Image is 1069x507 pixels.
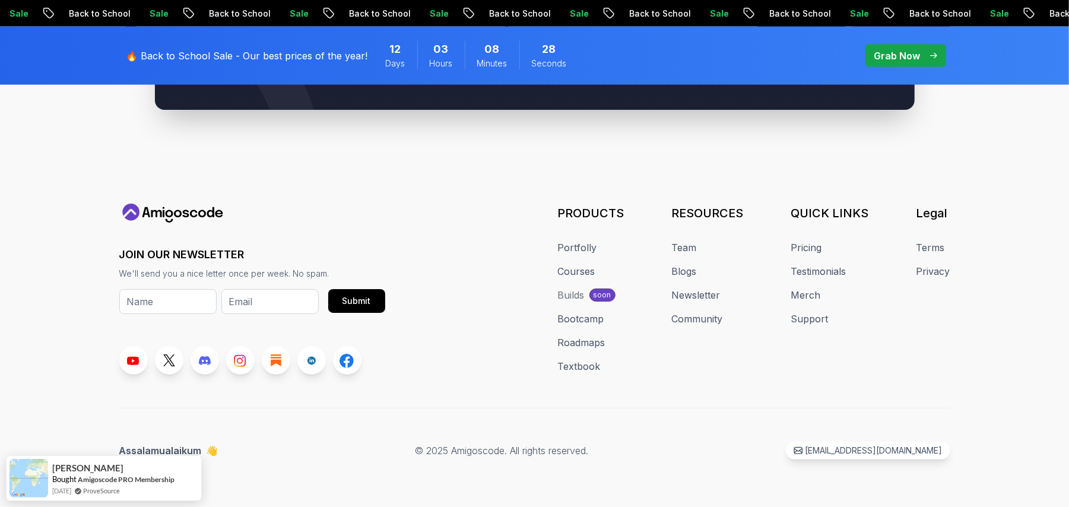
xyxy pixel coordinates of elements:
p: Back to School [618,8,699,20]
a: Merch [791,288,821,302]
p: Back to School [338,8,418,20]
button: Submit [328,289,385,313]
a: LinkedIn link [297,346,326,375]
p: Sale [839,8,877,20]
a: Discord link [191,346,219,375]
p: soon [594,290,611,300]
input: Email [221,289,319,314]
a: Amigoscode PRO Membership [78,475,175,484]
a: Community [672,312,723,326]
h3: QUICK LINKS [791,205,869,221]
a: Textbook [558,359,601,373]
span: Seconds [532,58,567,69]
img: provesource social proof notification image [9,459,48,498]
p: Sale [418,8,456,20]
span: 12 Days [390,41,401,58]
h3: JOIN OUR NEWSLETTER [119,246,385,263]
a: Testimonials [791,264,846,278]
p: Assalamualaikum [119,443,218,458]
p: Sale [559,8,597,20]
p: Sale [278,8,316,20]
h3: Legal [916,205,950,221]
span: 3 Hours [434,41,449,58]
a: Twitter link [155,346,183,375]
a: Facebook link [333,346,361,375]
a: Portfolly [558,240,597,255]
a: Roadmaps [558,335,605,350]
p: Back to School [758,8,839,20]
a: Blog link [262,346,290,375]
span: [PERSON_NAME] [52,463,123,473]
p: Sale [979,8,1017,20]
input: Name [119,289,217,314]
span: Bought [52,474,77,484]
a: Youtube link [119,346,148,375]
a: Privacy [916,264,950,278]
span: Days [386,58,405,69]
p: Back to School [58,8,138,20]
p: We'll send you a nice letter once per week. No spam. [119,268,385,280]
span: Hours [430,58,453,69]
a: Bootcamp [558,312,604,326]
h3: RESOURCES [672,205,744,221]
span: 28 Seconds [543,41,556,58]
p: Back to School [478,8,559,20]
p: Sale [699,8,737,20]
a: Pricing [791,240,822,255]
p: Back to School [898,8,979,20]
p: Grab Now [874,49,921,63]
a: [EMAIL_ADDRESS][DOMAIN_NAME] [786,442,950,460]
a: ProveSource [83,486,120,496]
a: Courses [558,264,595,278]
div: Submit [342,295,371,307]
span: [DATE] [52,486,71,496]
p: Sale [138,8,176,20]
span: 8 Minutes [485,41,500,58]
p: Back to School [198,8,278,20]
div: Builds [558,288,585,302]
span: 👋 [206,443,218,458]
a: Support [791,312,829,326]
a: Terms [916,240,945,255]
a: Team [672,240,697,255]
h3: PRODUCTS [558,205,624,221]
p: [EMAIL_ADDRESS][DOMAIN_NAME] [805,445,943,457]
a: Newsletter [672,288,721,302]
a: Blogs [672,264,697,278]
p: © 2025 Amigoscode. All rights reserved. [415,443,589,458]
span: Minutes [477,58,507,69]
a: Instagram link [226,346,255,375]
p: 🔥 Back to School Sale - Our best prices of the year! [126,49,368,63]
